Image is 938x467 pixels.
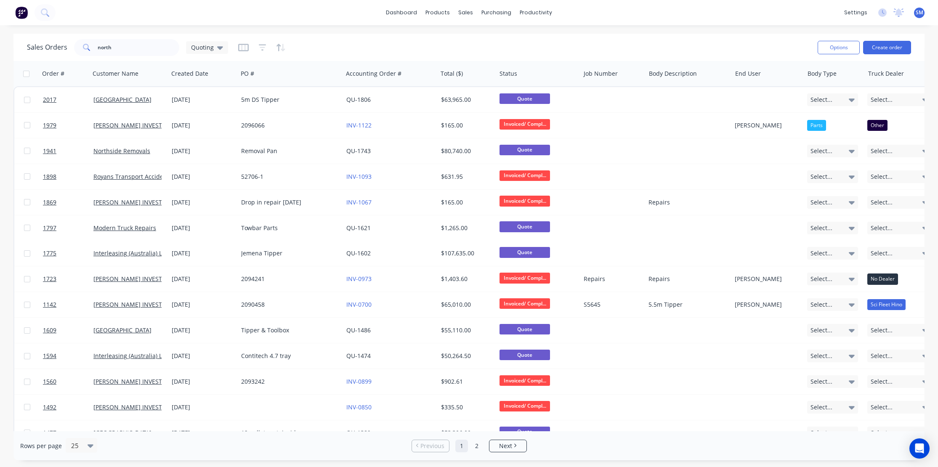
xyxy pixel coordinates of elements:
[346,69,401,78] div: Accounting Order #
[241,275,335,283] div: 2094241
[421,6,454,19] div: products
[408,440,530,452] ul: Pagination
[863,41,911,54] button: Create order
[172,224,234,232] div: [DATE]
[43,147,56,155] span: 1941
[500,69,517,78] div: Status
[241,326,335,334] div: Tipper & Toolbox
[500,298,550,309] span: Invoiced/ Compl...
[93,300,319,308] a: [PERSON_NAME] INVESTMENTS PTY LTD ITF THE [PERSON_NAME] FAMILY TRUST
[584,275,639,283] div: Repairs
[43,326,56,334] span: 1609
[735,275,797,283] div: [PERSON_NAME]
[172,147,234,155] div: [DATE]
[93,403,319,411] a: [PERSON_NAME] INVESTMENTS PTY LTD ITF THE [PERSON_NAME] FAMILY TRUST
[346,326,371,334] a: QU-1486
[241,352,335,360] div: Contitech 4.7 tray
[420,442,444,450] span: Previous
[500,375,550,386] span: Invoiced/ Compl...
[500,350,550,360] span: Quote
[500,170,550,181] span: Invoiced/ Compl...
[441,224,490,232] div: $1,265.00
[346,377,372,385] a: INV-0899
[441,377,490,386] div: $902.61
[172,377,234,386] div: [DATE]
[470,440,483,452] a: Page 2
[500,145,550,155] span: Quote
[584,69,618,78] div: Job Number
[241,429,335,437] div: 12 pallet curtainsider
[43,87,93,112] a: 2017
[43,352,56,360] span: 1594
[584,300,639,309] div: S5645
[441,300,490,309] div: $65,010.00
[810,224,832,232] span: Select...
[241,377,335,386] div: 2093242
[871,147,893,155] span: Select...
[735,121,797,130] div: [PERSON_NAME]
[15,6,28,19] img: Factory
[867,120,888,131] div: Other
[810,429,832,437] span: Select...
[867,273,898,284] div: No Dealer
[867,299,906,310] div: Sci Fleet Hino
[382,6,421,19] a: dashboard
[93,147,150,155] a: Northside Removals
[810,326,832,334] span: Select...
[172,275,234,283] div: [DATE]
[871,224,893,232] span: Select...
[810,275,832,283] span: Select...
[43,215,93,241] a: 1797
[241,300,335,309] div: 2090458
[441,147,490,155] div: $80,740.00
[98,39,180,56] input: Search...
[43,377,56,386] span: 1560
[871,403,893,411] span: Select...
[93,326,151,334] a: [GEOGRAPHIC_DATA]
[489,442,526,450] a: Next page
[172,429,234,437] div: [DATE]
[346,121,372,129] a: INV-1122
[43,241,93,266] a: 1775
[43,121,56,130] span: 1979
[241,121,335,130] div: 2096066
[871,377,893,386] span: Select...
[916,9,923,16] span: SM
[454,6,477,19] div: sales
[346,403,372,411] a: INV-0850
[346,198,372,206] a: INV-1067
[500,401,550,411] span: Invoiced/ Compl...
[810,300,832,309] span: Select...
[93,198,319,206] a: [PERSON_NAME] INVESTMENTS PTY LTD ITF THE [PERSON_NAME] FAMILY TRUST
[172,403,234,411] div: [DATE]
[93,429,151,437] a: [GEOGRAPHIC_DATA]
[441,96,490,104] div: $63,965.00
[241,249,335,257] div: Jemena Tipper
[441,172,490,181] div: $631.95
[93,69,138,78] div: Customer Name
[191,43,214,52] span: Quoting
[241,198,335,207] div: Drop in repair [DATE]
[346,147,371,155] a: QU-1743
[172,300,234,309] div: [DATE]
[172,172,234,181] div: [DATE]
[810,147,832,155] span: Select...
[172,198,234,207] div: [DATE]
[346,275,372,283] a: INV-0973
[871,429,893,437] span: Select...
[735,300,797,309] div: [PERSON_NAME]
[500,427,550,437] span: Quote
[810,377,832,386] span: Select...
[500,221,550,232] span: Quote
[42,69,64,78] div: Order #
[441,69,463,78] div: Total ($)
[441,198,490,207] div: $165.00
[43,318,93,343] a: 1609
[441,121,490,130] div: $165.00
[43,343,93,369] a: 1594
[810,96,832,104] span: Select...
[241,96,335,104] div: 5m DS Tipper
[500,93,550,104] span: Quote
[346,224,371,232] a: QU-1621
[43,96,56,104] span: 2017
